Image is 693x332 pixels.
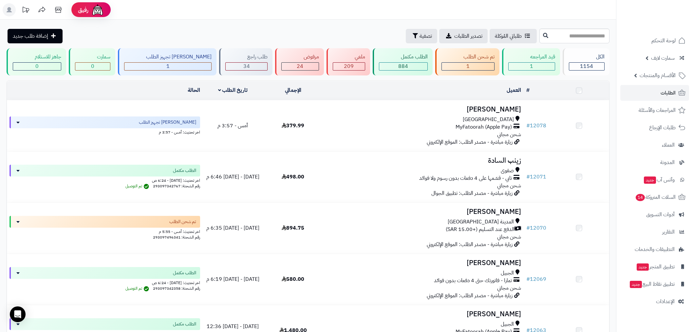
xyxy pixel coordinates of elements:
div: 884 [379,63,427,70]
a: تم شحن الطلب 1 [434,48,501,75]
span: تابي - قسّمها على 4 دفعات بدون رسوم ولا فوائد [419,175,512,182]
a: #12070 [526,224,546,232]
a: مرفوض 24 [274,48,325,75]
span: 1 [166,62,170,70]
a: #12071 [526,173,546,181]
span: 1 [530,62,533,70]
span: الإعدادات [656,297,675,306]
a: #12069 [526,275,546,283]
a: العملاء [620,137,689,153]
div: 0 [13,63,61,70]
span: # [526,275,530,283]
div: طلب راجع [225,53,268,61]
h3: [PERSON_NAME] [326,208,521,216]
span: الطلبات [661,88,676,97]
div: الطلب مكتمل [379,53,428,61]
span: [DATE] - [DATE] 6:19 م [206,275,259,283]
h3: زينب السادة [326,157,521,164]
div: 34 [226,63,267,70]
span: طلباتي المُوكلة [495,32,522,40]
a: السلات المتروكة14 [620,189,689,205]
span: 34 [243,62,250,70]
span: # [526,224,530,232]
span: شحن مجاني [497,233,521,241]
div: 209 [333,63,365,70]
span: صفوى [501,167,514,175]
span: [PERSON_NAME] تجهيز الطلب [139,119,196,126]
span: زيارة مباشرة - مصدر الطلب: الموقع الإلكتروني [427,292,513,300]
span: الدفع عند التسليم (+15.00 SAR) [446,226,515,233]
a: التطبيقات والخدمات [620,241,689,257]
span: سمارت لايف [651,53,675,63]
div: 0 [75,63,110,70]
a: طلباتي المُوكلة [490,29,537,43]
img: logo-2.png [648,18,687,31]
span: جديد [644,176,656,184]
span: المدينة [GEOGRAPHIC_DATA] [448,218,514,226]
a: الإعدادات [620,294,689,309]
a: إضافة طلب جديد [8,29,63,43]
h3: [PERSON_NAME] [326,310,521,318]
div: 1 [509,63,555,70]
a: سمارت 0 [67,48,117,75]
span: [DATE] - [DATE] 6:35 م [206,224,259,232]
span: الجبيل [501,321,514,328]
div: اخر تحديث: أمس - 3:57 م [9,128,200,135]
div: اخر تحديث: [DATE] - 6:24 ص [9,176,200,183]
span: شحن مجاني [497,182,521,190]
span: رقم الشحنة: 293097342358 [153,285,200,291]
a: ملغي 209 [325,48,371,75]
span: التقارير [662,227,675,237]
a: العميل [507,86,521,94]
span: المراجعات والأسئلة [639,106,676,115]
span: جديد [637,263,649,271]
span: 1154 [580,62,593,70]
a: الطلب مكتمل 884 [371,48,434,75]
span: التطبيقات والخدمات [635,245,675,254]
span: [DATE] - [DATE] 6:46 م [206,173,259,181]
span: 0 [35,62,39,70]
span: تم شحن الطلب [169,218,196,225]
span: تطبيق نقاط البيع [629,280,675,289]
span: رفيق [78,6,88,14]
span: تصفية [420,32,432,40]
button: تصفية [406,29,437,43]
div: 24 [282,63,318,70]
a: المدونة [620,155,689,170]
div: جاهز للاستلام [13,53,61,61]
span: 894.75 [282,224,304,232]
span: المدونة [660,158,675,167]
span: جديد [630,281,642,288]
span: تمارا - فاتورتك حتى 4 دفعات بدون فوائد [434,277,512,284]
span: [GEOGRAPHIC_DATA] [463,116,514,123]
h3: [PERSON_NAME] [326,106,521,113]
span: العملاء [662,140,675,150]
a: تحديثات المنصة [17,3,34,18]
span: 1 [466,62,470,70]
span: تطبيق المتجر [636,262,675,271]
span: الجبيل [501,269,514,277]
span: زيارة مباشرة - مصدر الطلب: الموقع الإلكتروني [427,240,513,248]
span: طلبات الإرجاع [649,123,676,132]
div: Open Intercom Messenger [10,306,26,322]
span: 14 [636,194,645,201]
a: الكل1154 [561,48,611,75]
div: سمارت [75,53,110,61]
span: لوحة التحكم [651,36,676,45]
span: رقم الشحنة: 293097496341 [153,234,200,240]
div: الكل [569,53,605,61]
a: تطبيق المتجرجديد [620,259,689,275]
span: # [526,122,530,130]
a: وآتس آبجديد [620,172,689,188]
div: قيد المراجعه [508,53,555,61]
span: الأقسام والمنتجات [640,71,676,80]
a: تطبيق نقاط البيعجديد [620,276,689,292]
a: الطلبات [620,85,689,101]
a: قيد المراجعه 1 [501,48,561,75]
a: جاهز للاستلام 0 [5,48,67,75]
span: أدوات التسويق [646,210,675,219]
a: طلبات الإرجاع [620,120,689,135]
span: 0 [91,62,94,70]
div: اخر تحديث: [DATE] - 6:24 ص [9,279,200,286]
a: لوحة التحكم [620,33,689,49]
